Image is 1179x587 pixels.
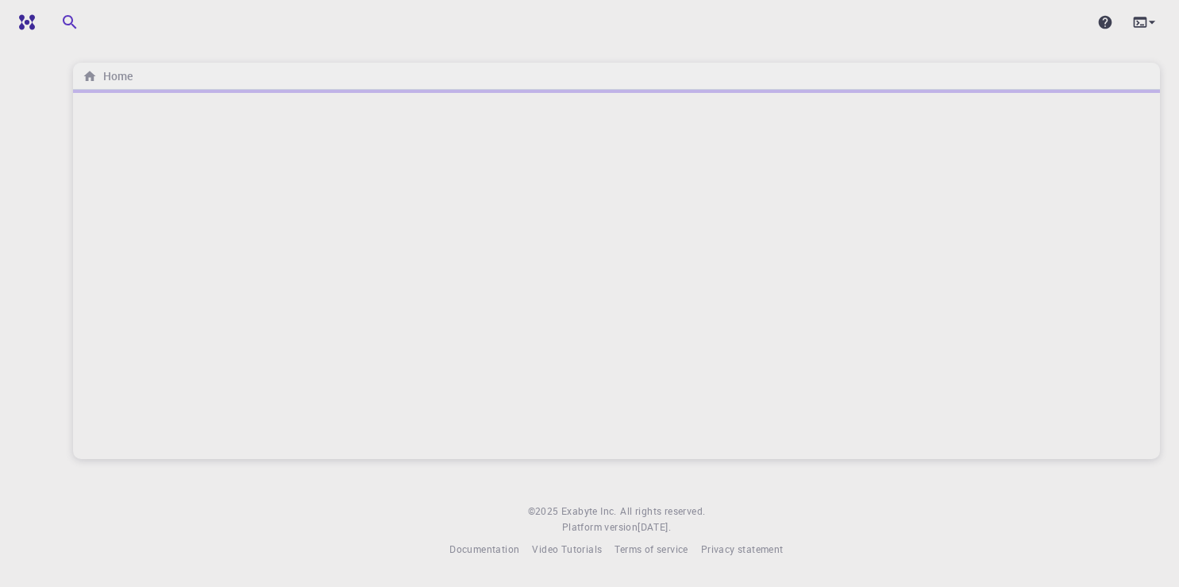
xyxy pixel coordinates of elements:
a: [DATE]. [638,519,671,535]
img: logo [13,14,35,30]
span: Platform version [562,519,638,535]
span: Video Tutorials [532,543,602,555]
span: Terms of service [615,543,688,555]
h6: Home [97,68,133,85]
a: Exabyte Inc. [561,504,617,519]
span: Exabyte Inc. [561,504,617,517]
span: All rights reserved. [620,504,705,519]
nav: breadcrumb [79,68,136,85]
span: Privacy statement [701,543,784,555]
span: © 2025 [528,504,561,519]
a: Video Tutorials [532,542,602,558]
span: [DATE] . [638,520,671,533]
span: Documentation [449,543,519,555]
a: Privacy statement [701,542,784,558]
a: Terms of service [615,542,688,558]
a: Documentation [449,542,519,558]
